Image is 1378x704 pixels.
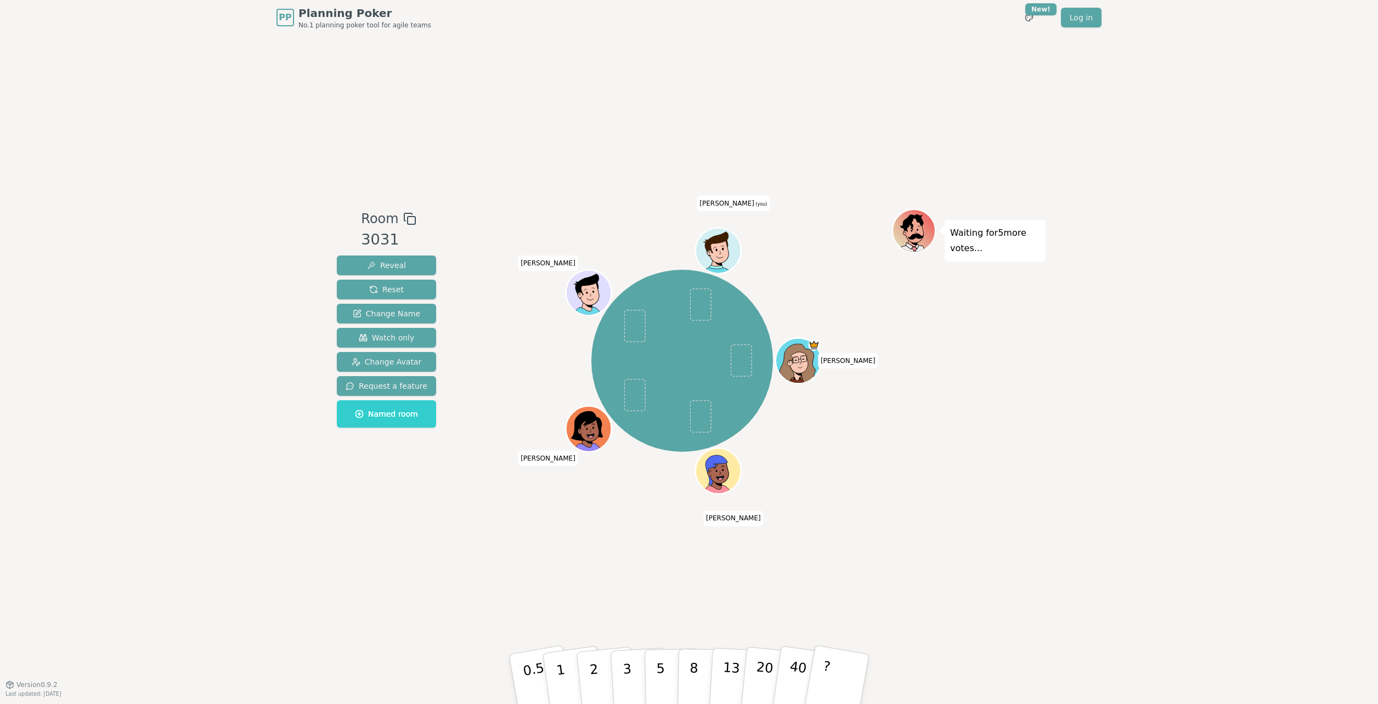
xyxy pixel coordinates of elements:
a: PPPlanning PokerNo.1 planning poker tool for agile teams [276,5,431,30]
button: Version0.9.2 [5,680,58,689]
span: Version 0.9.2 [16,680,58,689]
span: Change Name [353,308,420,319]
span: PP [279,11,291,24]
button: New! [1019,8,1039,27]
p: Waiting for 5 more votes... [950,225,1040,256]
span: (you) [754,201,767,206]
span: Watch only [359,332,415,343]
span: Reveal [367,260,406,271]
span: Named room [355,408,418,419]
span: Room [361,209,398,229]
span: Click to change your name [518,256,578,271]
a: Log in [1061,8,1102,27]
button: Change Avatar [337,352,436,372]
span: Click to change your name [703,510,764,526]
div: 3031 [361,229,416,251]
button: Change Name [337,304,436,323]
span: Click to change your name [818,353,878,368]
button: Click to change your avatar [697,229,739,272]
div: New! [1025,3,1057,15]
button: Named room [337,400,436,428]
span: No.1 planning poker tool for agile teams [298,21,431,30]
span: Click to change your name [518,450,578,465]
button: Watch only [337,328,436,348]
span: Reset [369,284,404,295]
span: Request a feature [346,381,427,391]
button: Reveal [337,256,436,275]
span: Last updated: [DATE] [5,691,61,697]
span: Yannick is the host [808,339,820,351]
span: Change Avatar [352,356,422,367]
span: Planning Poker [298,5,431,21]
button: Request a feature [337,376,436,396]
button: Reset [337,280,436,299]
span: Click to change your name [697,195,770,211]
